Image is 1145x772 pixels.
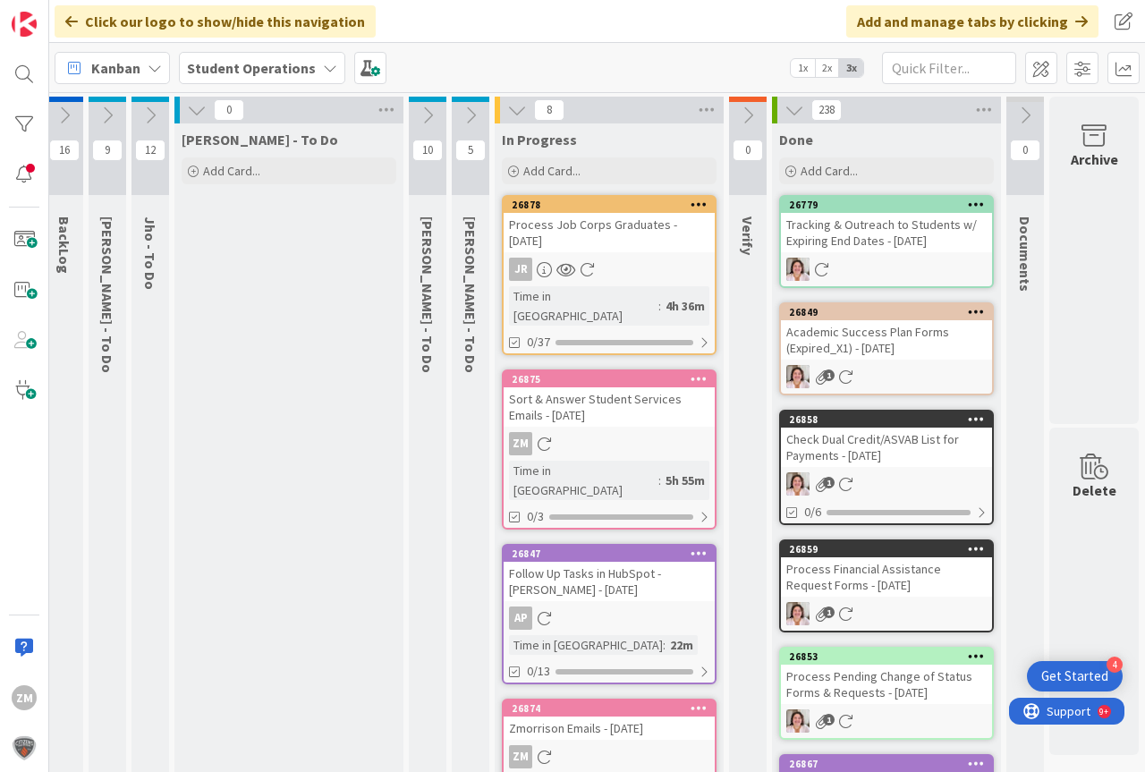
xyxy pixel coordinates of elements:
div: 4h 36m [661,296,709,316]
a: 26858Check Dual Credit/ASVAB List for Payments - [DATE]EW0/6 [779,410,994,525]
div: 26867 [781,756,992,772]
span: 238 [811,99,842,121]
div: 26779 [781,197,992,213]
div: Process Job Corps Graduates - [DATE] [504,213,715,252]
img: EW [786,472,810,496]
input: Quick Filter... [882,52,1016,84]
div: Check Dual Credit/ASVAB List for Payments - [DATE] [781,428,992,467]
div: 26859Process Financial Assistance Request Forms - [DATE] [781,541,992,597]
img: EW [786,709,810,733]
span: 0/37 [527,333,550,352]
span: 9 [92,140,123,161]
span: 1 [823,607,835,618]
div: 22m [666,635,698,655]
div: Follow Up Tasks in HubSpot - [PERSON_NAME] - [DATE] [504,562,715,601]
div: 26849 [789,306,992,318]
span: Done [779,131,813,148]
div: Sort & Answer Student Services Emails - [DATE] [504,387,715,427]
span: 3x [839,59,863,77]
div: 4 [1107,657,1123,673]
div: 26849Academic Success Plan Forms (Expired_X1) - [DATE] [781,304,992,360]
span: 0/3 [527,507,544,526]
div: Archive [1071,148,1118,170]
span: 1x [791,59,815,77]
div: 26875Sort & Answer Student Services Emails - [DATE] [504,371,715,427]
div: 26859 [789,543,992,556]
span: Verify [739,216,757,255]
div: Delete [1073,479,1116,501]
span: 0/6 [804,503,821,522]
div: 9+ [90,7,99,21]
div: 26858 [789,413,992,426]
span: 0 [214,99,244,121]
b: Student Operations [187,59,316,77]
div: 26867 [789,758,992,770]
a: 26859Process Financial Assistance Request Forms - [DATE]EW [779,539,994,632]
div: Process Financial Assistance Request Forms - [DATE] [781,557,992,597]
div: 26847Follow Up Tasks in HubSpot - [PERSON_NAME] - [DATE] [504,546,715,601]
img: EW [786,602,810,625]
div: 26878 [504,197,715,213]
span: Kanban [91,57,140,79]
img: Visit kanbanzone.com [12,12,37,37]
div: 26858Check Dual Credit/ASVAB List for Payments - [DATE] [781,411,992,467]
div: AP [504,607,715,630]
div: 26847 [504,546,715,562]
div: 26874 [512,702,715,715]
div: Zmorrison Emails - [DATE] [504,717,715,740]
img: EW [786,365,810,388]
div: Time in [GEOGRAPHIC_DATA] [509,286,658,326]
span: 0 [733,140,763,161]
div: ZM [504,432,715,455]
span: Documents [1016,216,1034,292]
div: 26849 [781,304,992,320]
span: Zaida - To Do [182,131,338,148]
span: Amanda - To Do [462,216,479,373]
span: Add Card... [523,163,581,179]
div: ZM [12,685,37,710]
div: ZM [509,745,532,768]
span: : [663,635,666,655]
span: 12 [135,140,165,161]
div: 26875 [504,371,715,387]
a: 26849Academic Success Plan Forms (Expired_X1) - [DATE]EW [779,302,994,395]
div: 26853 [789,650,992,663]
div: 26874 [504,700,715,717]
a: 26779Tracking & Outreach to Students w/ Expiring End Dates - [DATE]EW [779,195,994,288]
a: 26847Follow Up Tasks in HubSpot - [PERSON_NAME] - [DATE]APTime in [GEOGRAPHIC_DATA]:22m0/13 [502,544,717,684]
div: ZM [509,432,532,455]
div: 26847 [512,547,715,560]
div: Time in [GEOGRAPHIC_DATA] [509,635,663,655]
div: 26853 [781,649,992,665]
div: EW [781,709,992,733]
div: Click our logo to show/hide this navigation [55,5,376,38]
a: 26875Sort & Answer Student Services Emails - [DATE]ZMTime in [GEOGRAPHIC_DATA]:5h 55m0/3 [502,369,717,530]
span: 0 [1010,140,1040,161]
span: 1 [823,477,835,488]
div: 26878 [512,199,715,211]
div: Get Started [1041,667,1108,685]
span: BackLog [55,216,73,274]
span: Jho - To Do [141,216,159,290]
div: 26874Zmorrison Emails - [DATE] [504,700,715,740]
span: Emilie - To Do [98,216,116,373]
span: 2x [815,59,839,77]
span: : [658,296,661,316]
div: 26875 [512,373,715,386]
span: 16 [49,140,80,161]
span: 1 [823,714,835,725]
div: Open Get Started checklist, remaining modules: 4 [1027,661,1123,691]
div: AP [509,607,532,630]
img: EW [786,258,810,281]
span: Eric - To Do [419,216,437,373]
span: Add Card... [203,163,260,179]
img: avatar [12,735,37,760]
div: JR [509,258,532,281]
span: In Progress [502,131,577,148]
div: ZM [504,745,715,768]
div: 26859 [781,541,992,557]
div: EW [781,472,992,496]
span: 0/13 [527,662,550,681]
div: Add and manage tabs by clicking [846,5,1098,38]
div: 26779Tracking & Outreach to Students w/ Expiring End Dates - [DATE] [781,197,992,252]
